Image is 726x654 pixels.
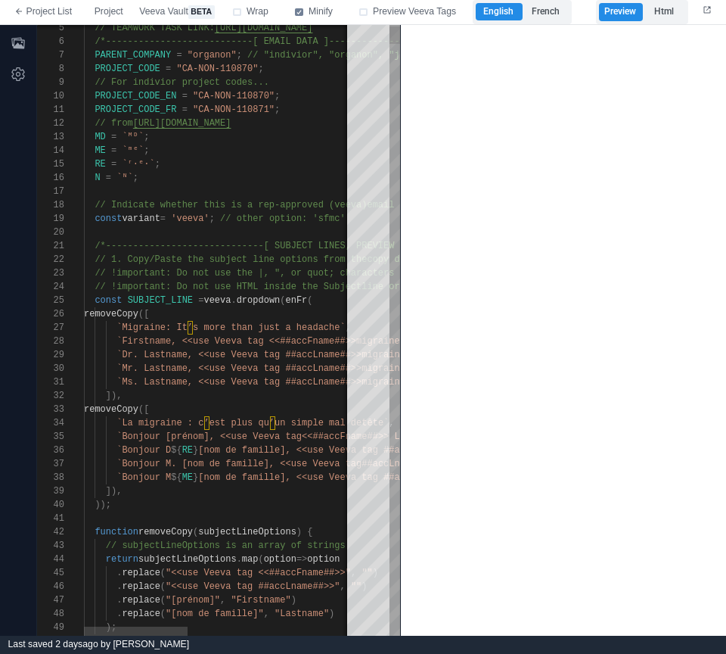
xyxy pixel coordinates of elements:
[193,527,198,537] span: (
[122,145,144,156] span: `ᵐᵉ`
[37,580,64,593] div: 46
[476,3,522,21] label: English
[95,173,100,183] span: N
[106,391,123,401] span: ]),
[116,173,133,183] span: `ᴺ`
[275,91,280,101] span: ;
[296,527,302,537] span: )
[37,403,64,416] div: 33
[116,350,361,360] span: `Dr. Lastname, <<use Veeva tag ##accLname##>>
[182,91,188,101] span: =
[193,104,275,115] span: "CA-NON-110871"
[37,512,64,525] div: 41
[37,226,64,239] div: 20
[237,554,242,565] span: .
[215,23,313,33] span: [URL][DOMAIN_NAME]
[122,581,160,592] span: replace
[37,307,64,321] div: 26
[111,145,116,156] span: =
[37,21,64,35] div: 5
[106,173,111,183] span: =
[116,431,302,442] span: `Bonjour [prénom], <<use Veeva tag
[122,213,160,224] span: variant
[95,282,361,292] span: // !important: Do not use HTML inside the Subject
[291,595,296,606] span: )
[37,76,64,89] div: 9
[642,3,685,21] label: Html
[231,295,236,306] span: .
[95,268,367,279] span: // !important: Do not use the |, ", or quot; chara
[95,77,268,88] span: // For indivior project codes...
[166,581,340,592] span: "<<use Veeva tag ##accLname##>>"
[247,50,438,61] span: // "indivior", "organon", "janssen"
[116,322,345,333] span: `Migraine: It’s more than just a headache`
[258,64,263,74] span: ;
[193,472,198,483] span: }
[95,132,105,142] span: MD
[203,295,231,306] span: veeva
[523,3,569,21] label: French
[285,295,307,306] span: enFr
[122,132,144,142] span: `ᴹᴰ`
[37,130,64,144] div: 13
[122,568,160,578] span: replace
[275,104,280,115] span: ;
[37,253,64,266] div: 22
[138,404,149,415] span: ([
[209,213,215,224] span: ;
[116,445,171,456] span: `Bonjour D
[37,35,64,48] div: 6
[166,609,264,619] span: "[nom de famille]"
[198,445,460,456] span: [nom de famille], <<use Veeva tag ##accLname##>>
[182,472,193,483] span: ME
[171,445,181,456] span: ${
[176,50,181,61] span: =
[401,25,726,636] iframe: preview
[106,486,123,497] span: ]),
[106,554,138,565] span: return
[37,416,64,430] div: 34
[160,581,166,592] span: (
[160,568,166,578] span: (
[37,144,64,157] div: 14
[95,213,122,224] span: const
[37,171,64,185] div: 16
[242,554,259,565] span: map
[37,48,64,62] div: 7
[37,471,64,484] div: 38
[37,212,64,226] div: 19
[37,321,64,335] div: 27
[133,173,138,183] span: ;
[37,553,64,566] div: 44
[37,634,64,648] div: 50
[220,213,346,224] span: // other option: 'sfmc'
[37,117,64,130] div: 12
[95,241,367,251] span: /*-----------------------------[ SUBJECT LINES, PR
[95,91,176,101] span: PROJECT_CODE_EN
[116,418,361,428] span: `La migraine : c’est plus qu’un simple mal de
[37,239,64,253] div: 21
[307,527,312,537] span: {
[122,159,154,170] span: `ʳ·ᵉ·`
[37,89,64,103] div: 10
[329,609,334,619] span: )
[258,554,263,565] span: (
[95,200,367,210] span: // Indicate whether this is a rep-approved (veeva)
[37,198,64,212] div: 18
[84,404,138,415] span: removeCopy
[160,213,166,224] span: =
[122,595,160,606] span: replace
[198,295,203,306] span: =
[37,498,64,512] div: 40
[37,484,64,498] div: 39
[37,375,64,389] div: 31
[95,527,138,537] span: function
[116,336,356,347] span: `Firstname, <<use Veeva tag <<##accFname##>>
[198,527,296,537] span: subjectLineOptions
[166,64,171,74] span: =
[84,309,138,319] span: removeCopy
[166,595,220,606] span: "[prénom]"
[133,118,231,129] span: [URL][DOMAIN_NAME]
[37,444,64,457] div: 36
[166,568,351,578] span: "<<use Veeva tag <<##accFname##>>"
